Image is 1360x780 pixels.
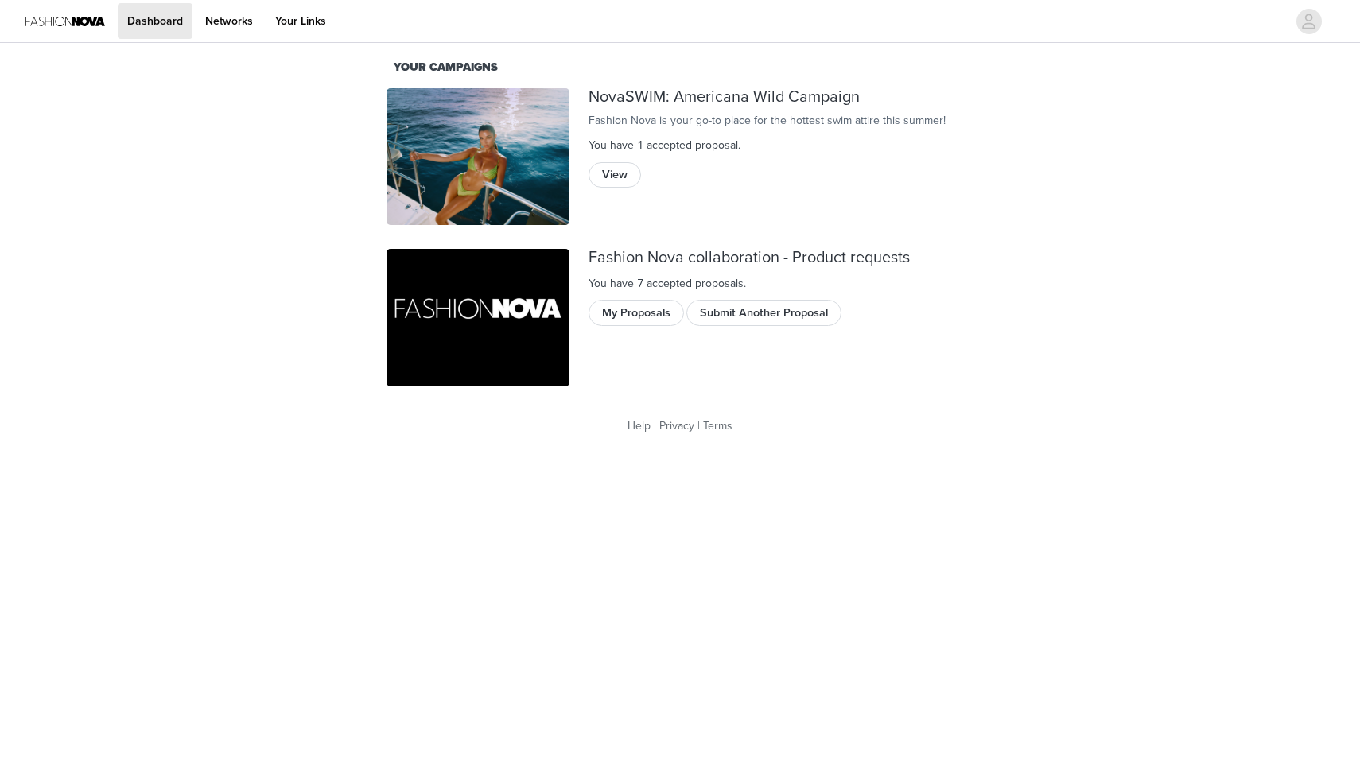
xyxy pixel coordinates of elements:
[25,3,105,39] img: Fashion Nova Logo
[387,88,569,226] img: Fashion Nova
[703,419,732,433] a: Terms
[589,88,973,107] div: NovaSWIM: Americana Wild Campaign
[628,419,651,433] a: Help
[196,3,262,39] a: Networks
[589,277,746,290] span: You have 7 accepted proposal .
[394,59,966,76] div: Your Campaigns
[589,163,641,176] a: View
[589,112,973,129] div: Fashion Nova is your go-to place for the hottest swim attire this summer!
[738,277,744,290] span: s
[659,419,694,433] a: Privacy
[686,300,841,325] button: Submit Another Proposal
[589,162,641,188] button: View
[118,3,192,39] a: Dashboard
[1301,9,1316,34] div: avatar
[589,249,973,267] div: Fashion Nova collaboration - Product requests
[589,300,684,325] button: My Proposals
[387,249,569,386] img: Fashion Nova
[266,3,336,39] a: Your Links
[589,138,740,152] span: You have 1 accepted proposal .
[697,419,700,433] span: |
[654,419,656,433] span: |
